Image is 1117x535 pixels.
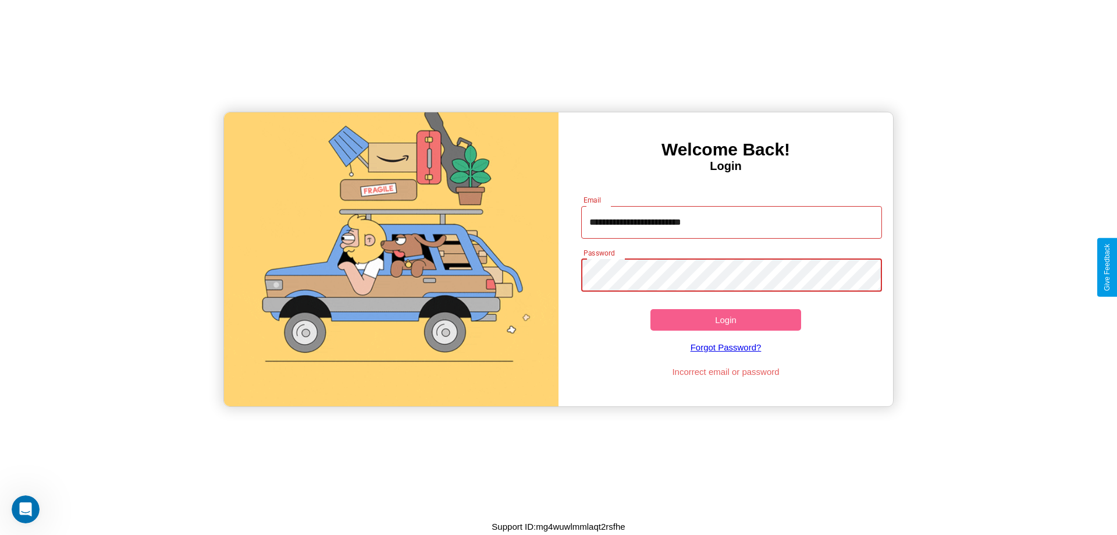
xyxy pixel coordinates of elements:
h3: Welcome Back! [558,140,893,160]
a: Forgot Password? [575,331,877,364]
h4: Login [558,160,893,173]
label: Email [584,195,602,205]
iframe: Intercom live chat [12,495,40,523]
label: Password [584,248,614,258]
img: gif [224,112,558,406]
p: Incorrect email or password [575,364,877,380]
button: Login [650,309,801,331]
p: Support ID: mg4wuwlmmlaqt2rsfhe [492,519,625,534]
div: Give Feedback [1103,244,1111,291]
